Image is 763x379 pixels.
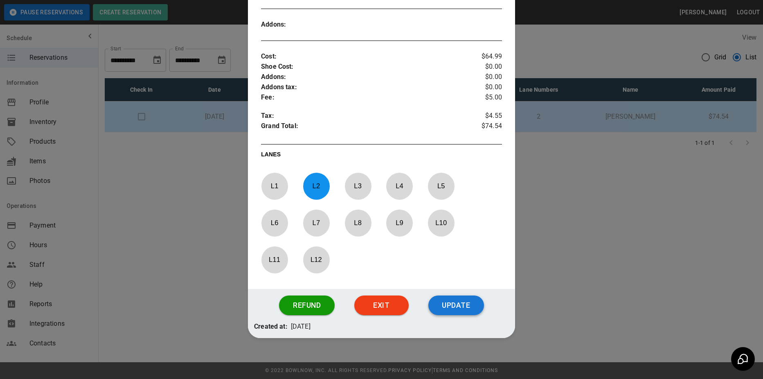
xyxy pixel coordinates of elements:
[261,111,462,121] p: Tax :
[354,296,409,315] button: Exit
[462,52,502,62] p: $64.99
[261,176,288,196] p: L 1
[261,52,462,62] p: Cost :
[428,296,484,315] button: Update
[462,72,502,82] p: $0.00
[386,176,413,196] p: L 4
[303,213,330,232] p: L 7
[261,121,462,133] p: Grand Total :
[261,82,462,92] p: Addons tax :
[261,72,462,82] p: Addons :
[291,322,311,332] p: [DATE]
[303,250,330,269] p: L 12
[462,111,502,121] p: $4.55
[261,250,288,269] p: L 11
[386,213,413,232] p: L 9
[428,176,455,196] p: L 5
[462,62,502,72] p: $0.00
[303,176,330,196] p: L 2
[462,121,502,133] p: $74.54
[261,213,288,232] p: L 6
[261,62,462,72] p: Shoe Cost :
[344,176,371,196] p: L 3
[279,296,335,315] button: Refund
[261,92,462,103] p: Fee :
[261,20,321,30] p: Addons :
[462,92,502,103] p: $5.00
[462,82,502,92] p: $0.00
[254,322,288,332] p: Created at:
[261,150,502,162] p: LANES
[344,213,371,232] p: L 8
[428,213,455,232] p: L 10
